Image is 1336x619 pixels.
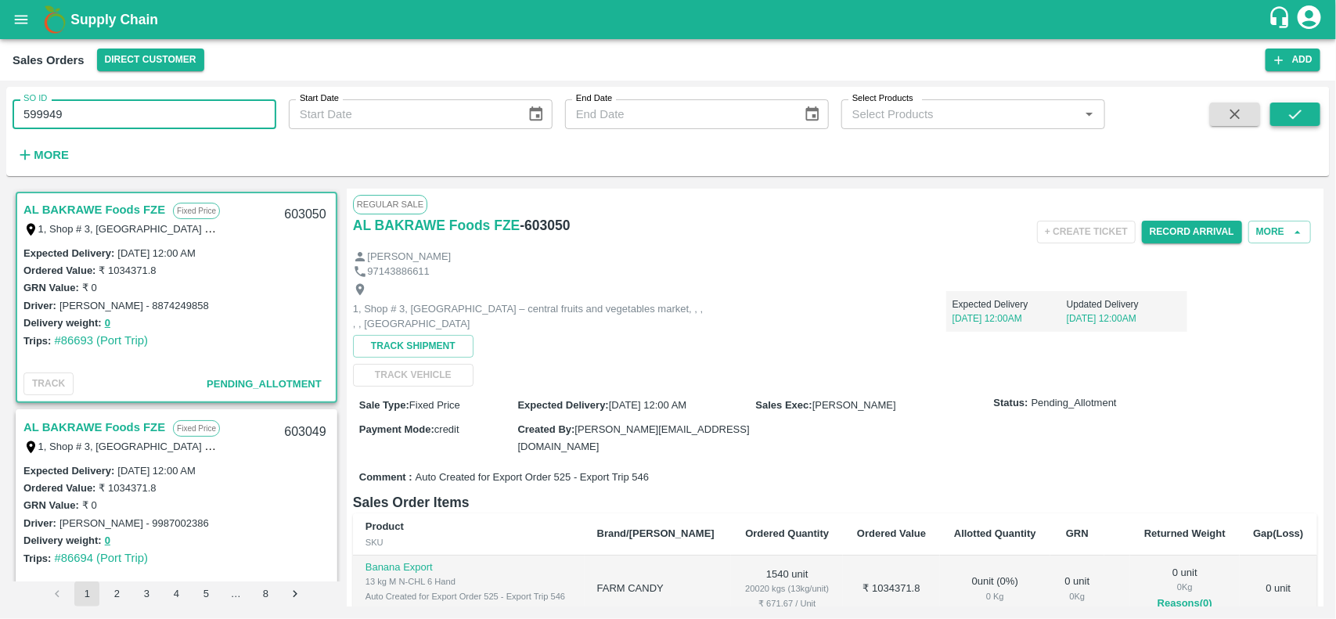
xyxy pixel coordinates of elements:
div: New [366,603,572,617]
b: Supply Chain [70,12,158,27]
label: Expected Delivery : [23,247,114,259]
label: [PERSON_NAME] - 8874249858 [59,300,209,311]
p: Fixed Price [173,203,220,219]
label: Driver: [23,517,56,529]
label: ₹ 0 [82,282,97,293]
label: GRN Value: [23,282,79,293]
span: Pending_Allotment [1032,396,1117,411]
button: Select DC [97,49,204,71]
p: [PERSON_NAME] [367,250,451,265]
img: logo [39,4,70,35]
button: Open [1079,104,1100,124]
label: Created By : [517,423,574,435]
button: Choose date [798,99,827,129]
a: Supply Chain [70,9,1268,31]
a: #86694 (Port Trip) [54,552,148,564]
button: Go to page 5 [193,581,218,606]
label: End Date [576,92,612,105]
b: Gap(Loss) [1253,527,1303,539]
input: Enter SO ID [13,99,276,129]
p: 97143886611 [367,265,430,279]
p: [DATE] 12:00AM [952,311,1067,326]
label: Payment Mode : [359,423,434,435]
div: 13 kg M N-CHL 6 Hand [366,574,572,588]
button: Add [1266,49,1320,71]
strong: More [34,149,69,161]
b: Brand/[PERSON_NAME] [597,527,715,539]
b: Ordered Value [857,527,926,539]
input: Start Date [289,99,515,129]
label: Status: [994,396,1028,411]
div: 0 unit [1063,574,1092,603]
label: [DATE] 12:00 AM [117,247,195,259]
label: Start Date [300,92,339,105]
button: open drawer [3,2,39,38]
label: ₹ 1034371.8 [99,265,156,276]
label: ₹ 1034371.8 [99,482,156,494]
label: [DATE] 12:00 AM [117,465,195,477]
label: 1, Shop # 3, [GEOGRAPHIC_DATA] – central fruits and vegetables market, , , , , [GEOGRAPHIC_DATA] [38,440,509,452]
button: Go to page 8 [253,581,278,606]
p: Banana Export [366,560,572,575]
label: Sale Type : [359,399,409,411]
span: Fixed Price [409,399,460,411]
label: 1, Shop # 3, [GEOGRAPHIC_DATA] – central fruits and vegetables market, , , , , [GEOGRAPHIC_DATA] [38,222,509,235]
input: Select Products [846,104,1075,124]
p: 1, Shop # 3, [GEOGRAPHIC_DATA] – central fruits and vegetables market, , , , , [GEOGRAPHIC_DATA] [353,302,705,331]
button: Go to page 4 [164,581,189,606]
div: 20020 kgs (13kg/unit) [744,581,830,596]
span: [PERSON_NAME] [812,399,896,411]
button: Reasons(0) [1143,595,1227,613]
span: credit [434,423,459,435]
button: 0 [105,532,110,550]
p: Updated Delivery [1067,297,1181,311]
a: AL BAKRAWE Foods FZE [23,200,165,220]
h6: Sales Order Items [353,491,1317,513]
label: Sales Exec : [756,399,812,411]
div: account of current user [1295,3,1323,36]
h6: - 603050 [520,214,570,236]
button: More [13,142,73,168]
button: Go to page 3 [134,581,159,606]
div: 0 unit ( 0 %) [952,574,1038,603]
div: ₹ 671.67 / Unit [744,596,830,610]
label: Delivery weight: [23,534,102,546]
label: Delivery weight: [23,317,102,329]
label: Ordered Value: [23,265,95,276]
button: Go to next page [283,581,308,606]
span: Auto Created for Export Order 525 - Export Trip 546 [416,470,649,485]
a: AL BAKRAWE Foods FZE [353,214,520,236]
button: More [1248,221,1311,243]
p: [DATE] 12:00AM [1067,311,1181,326]
span: Regular Sale [353,195,427,214]
label: Expected Delivery : [517,399,608,411]
button: Go to page 2 [104,581,129,606]
b: GRN [1066,527,1089,539]
div: 603049 [275,414,335,451]
label: ₹ 0 [82,499,97,511]
input: End Date [565,99,791,129]
div: Auto Created for Export Order 525 - Export Trip 546 [366,589,572,603]
button: Choose date [521,99,551,129]
b: Product [366,520,404,532]
div: … [223,587,248,602]
label: GRN Value: [23,499,79,511]
b: Returned Weight [1144,527,1226,539]
div: Sales Orders [13,50,85,70]
b: Allotted Quantity [954,527,1036,539]
span: Pending_Allotment [207,378,322,390]
label: [PERSON_NAME] - 9987002386 [59,517,209,529]
div: SKU [366,535,572,549]
span: [DATE] 12:00 AM [609,399,686,411]
button: page 1 [74,581,99,606]
p: Expected Delivery [952,297,1067,311]
button: Track Shipment [353,335,474,358]
button: Record Arrival [1142,221,1242,243]
nav: pagination navigation [42,581,310,606]
label: Trips: [23,552,51,564]
a: AL BAKRAWE Foods FZE [23,417,165,437]
button: 0 [105,315,110,333]
a: #86693 (Port Trip) [54,334,148,347]
label: Select Products [852,92,913,105]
